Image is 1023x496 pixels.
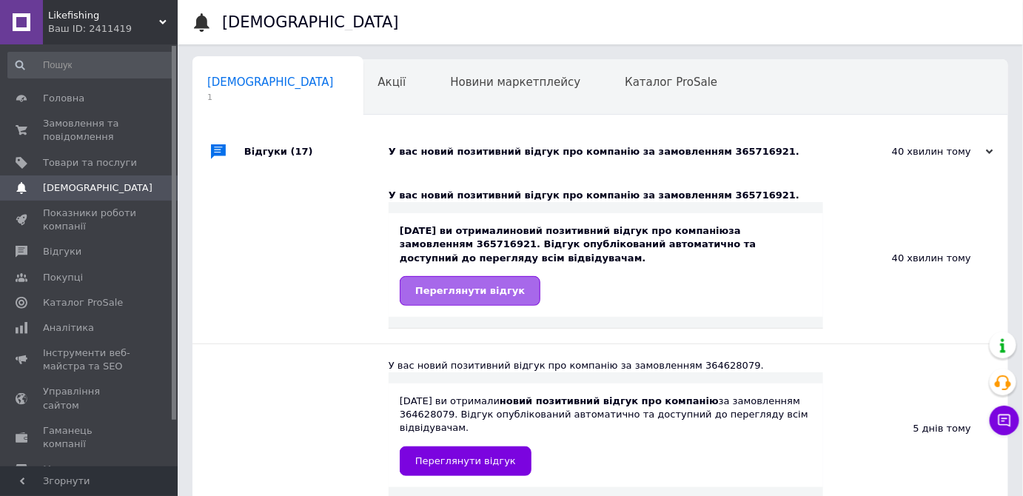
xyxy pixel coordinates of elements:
b: новий позитивний відгук про компанію [500,395,719,406]
div: Ваш ID: 2411419 [48,22,178,36]
div: У вас новий позитивний відгук про компанію за замовленням 365716921. [389,189,823,202]
h1: [DEMOGRAPHIC_DATA] [222,13,399,31]
div: У вас новий позитивний відгук про компанію за замовленням 365716921. [389,145,845,158]
span: Управління сайтом [43,385,137,412]
span: 1 [207,92,334,103]
span: Каталог ProSale [625,76,717,89]
b: новий позитивний відгук про компанію [510,225,729,236]
span: [DEMOGRAPHIC_DATA] [43,181,152,195]
span: Маркет [43,463,81,476]
span: Новини маркетплейсу [450,76,580,89]
div: [DATE] ви отримали за замовленням 364628079. Відгук опублікований автоматично та доступний до пер... [400,395,812,476]
span: Каталог ProSale [43,296,123,309]
a: Переглянути відгук [400,446,531,476]
span: (17) [291,146,313,157]
span: Покупці [43,271,83,284]
span: Акції [378,76,406,89]
span: Переглянути відгук [415,285,525,296]
span: Переглянути відгук [415,455,516,466]
span: Інструменти веб-майстра та SEO [43,346,137,373]
span: Замовлення та повідомлення [43,117,137,144]
span: Показники роботи компанії [43,207,137,233]
div: 40 хвилин тому [845,145,993,158]
a: Переглянути відгук [400,276,540,306]
div: [DATE] ви отримали за замовленням 365716921. Відгук опублікований автоматично та доступний до пер... [400,224,812,306]
input: Пошук [7,52,175,78]
div: 40 хвилин тому [823,174,1008,343]
span: Likefishing [48,9,159,22]
span: Товари та послуги [43,156,137,170]
span: Гаманець компанії [43,424,137,451]
div: Відгуки [244,130,389,174]
span: [DEMOGRAPHIC_DATA] [207,76,334,89]
div: У вас новий позитивний відгук про компанію за замовленням 364628079. [389,359,823,372]
button: Чат з покупцем [990,406,1019,435]
span: Головна [43,92,84,105]
span: Аналітика [43,321,94,335]
span: Відгуки [43,245,81,258]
